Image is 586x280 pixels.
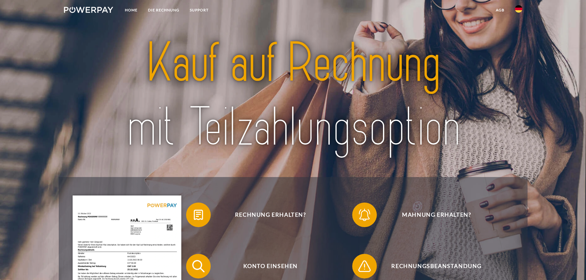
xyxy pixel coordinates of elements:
span: Konto einsehen [195,254,346,278]
button: Konto einsehen [186,254,346,278]
a: DIE RECHNUNG [143,5,185,16]
span: Rechnungsbeanstandung [361,254,512,278]
img: qb_bell.svg [357,207,372,223]
button: Mahnung erhalten? [352,203,512,227]
span: Mahnung erhalten? [361,203,512,227]
img: de [515,5,522,13]
a: SUPPORT [185,5,214,16]
img: title-powerpay_de.svg [86,28,500,163]
img: logo-powerpay-white.svg [64,7,114,13]
img: qb_bill.svg [191,207,206,223]
a: Home [120,5,143,16]
a: agb [491,5,510,16]
button: Rechnung erhalten? [186,203,346,227]
span: Rechnung erhalten? [195,203,346,227]
img: qb_search.svg [191,258,206,274]
button: Rechnungsbeanstandung [352,254,512,278]
img: qb_warning.svg [357,258,372,274]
